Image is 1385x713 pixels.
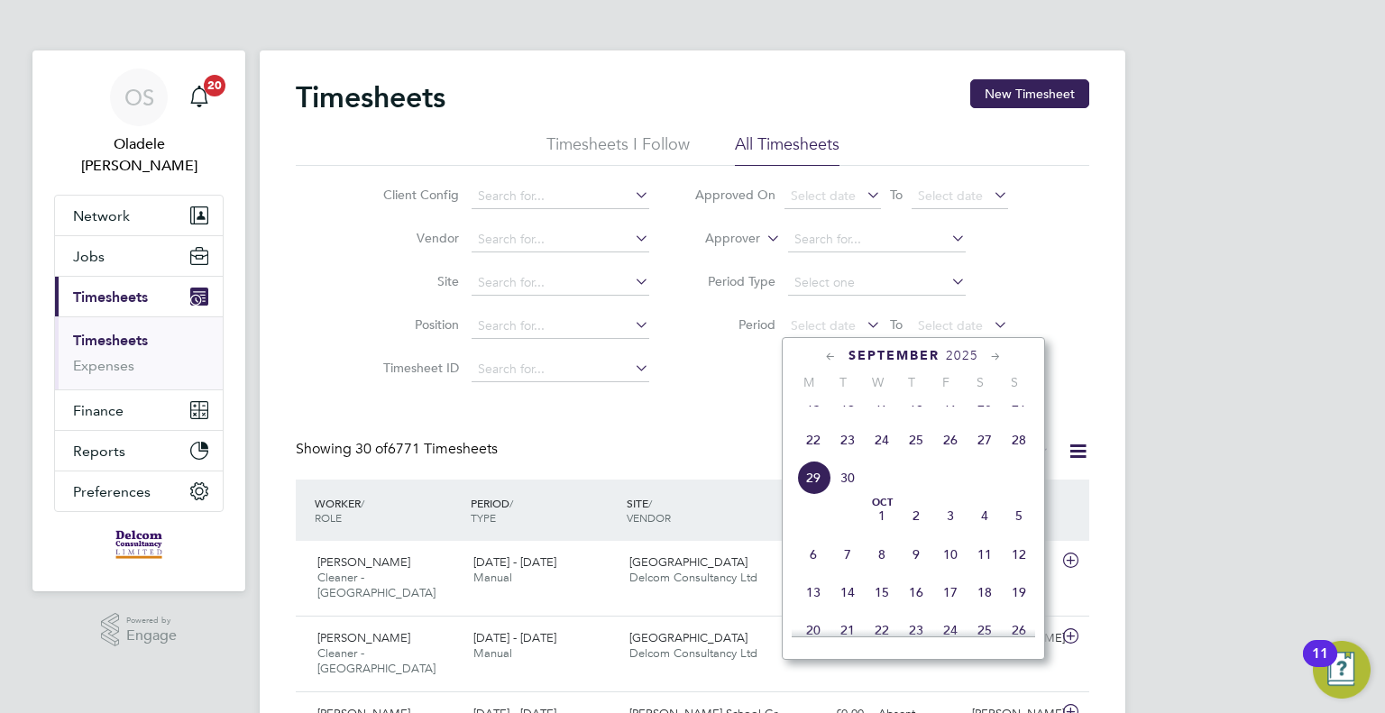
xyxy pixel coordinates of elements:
[181,69,217,126] a: 20
[777,624,871,654] div: £514.50
[865,498,899,533] span: 1
[796,537,830,571] span: 6
[378,273,459,289] label: Site
[471,510,496,525] span: TYPE
[679,230,760,248] label: Approver
[648,496,652,510] span: /
[885,313,908,336] span: To
[970,79,1089,108] button: New Timesheet
[124,86,154,109] span: OS
[963,374,997,390] span: S
[933,613,968,647] span: 24
[317,570,436,600] span: Cleaner - [GEOGRAPHIC_DATA]
[968,613,1002,647] span: 25
[1313,641,1371,699] button: Open Resource Center, 11 new notifications
[73,357,134,374] a: Expenses
[792,374,826,390] span: M
[54,530,224,559] a: Go to home page
[899,423,933,457] span: 25
[788,270,966,296] input: Select one
[627,510,671,525] span: VENDOR
[933,537,968,571] span: 10
[55,471,223,511] button: Preferences
[865,613,899,647] span: 22
[310,487,466,534] div: WORKER
[830,613,865,647] span: 21
[830,575,865,609] span: 14
[968,575,1002,609] span: 18
[126,628,177,644] span: Engage
[885,183,908,206] span: To
[55,236,223,276] button: Jobs
[32,50,245,591] nav: Main navigation
[865,423,899,457] span: 24
[73,288,148,306] span: Timesheets
[315,510,342,525] span: ROLE
[982,443,1050,461] label: All
[73,248,105,265] span: Jobs
[791,187,856,204] span: Select date
[918,317,983,334] span: Select date
[1002,613,1036,647] span: 26
[796,423,830,457] span: 22
[73,402,124,419] span: Finance
[629,645,757,661] span: Delcom Consultancy Ltd
[55,390,223,430] button: Finance
[894,374,929,390] span: T
[946,348,978,363] span: 2025
[378,230,459,246] label: Vendor
[472,184,649,209] input: Search for...
[968,498,1002,533] span: 4
[860,374,894,390] span: W
[694,273,775,289] label: Period Type
[796,613,830,647] span: 20
[968,423,1002,457] span: 27
[933,498,968,533] span: 3
[54,69,224,177] a: OSOladele [PERSON_NAME]
[777,548,871,578] div: £500.40
[1002,575,1036,609] span: 19
[355,440,498,458] span: 6771 Timesheets
[830,537,865,571] span: 7
[796,575,830,609] span: 13
[361,496,364,510] span: /
[933,575,968,609] span: 17
[929,374,963,390] span: F
[54,133,224,177] span: Oladele Peter Shosanya
[317,554,410,570] span: [PERSON_NAME]
[378,187,459,203] label: Client Config
[73,443,125,460] span: Reports
[622,487,778,534] div: SITE
[629,630,748,645] span: [GEOGRAPHIC_DATA]
[848,348,940,363] span: September
[629,570,757,585] span: Delcom Consultancy Ltd
[865,575,899,609] span: 15
[899,613,933,647] span: 23
[296,440,501,459] div: Showing
[473,630,556,645] span: [DATE] - [DATE]
[55,277,223,316] button: Timesheets
[55,431,223,471] button: Reports
[472,227,649,252] input: Search for...
[826,374,860,390] span: T
[472,314,649,339] input: Search for...
[73,332,148,349] a: Timesheets
[296,79,445,115] h2: Timesheets
[115,530,163,559] img: delcomconsultancyltd-logo-retina.png
[791,317,856,334] span: Select date
[473,570,512,585] span: Manual
[546,133,690,166] li: Timesheets I Follow
[73,483,151,500] span: Preferences
[73,207,130,224] span: Network
[55,316,223,389] div: Timesheets
[378,360,459,376] label: Timesheet ID
[473,554,556,570] span: [DATE] - [DATE]
[473,645,512,661] span: Manual
[126,613,177,628] span: Powered by
[355,440,388,458] span: 30 of
[466,487,622,534] div: PERIOD
[1002,537,1036,571] span: 12
[472,270,649,296] input: Search for...
[317,645,436,676] span: Cleaner - [GEOGRAPHIC_DATA]
[101,613,178,647] a: Powered byEngage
